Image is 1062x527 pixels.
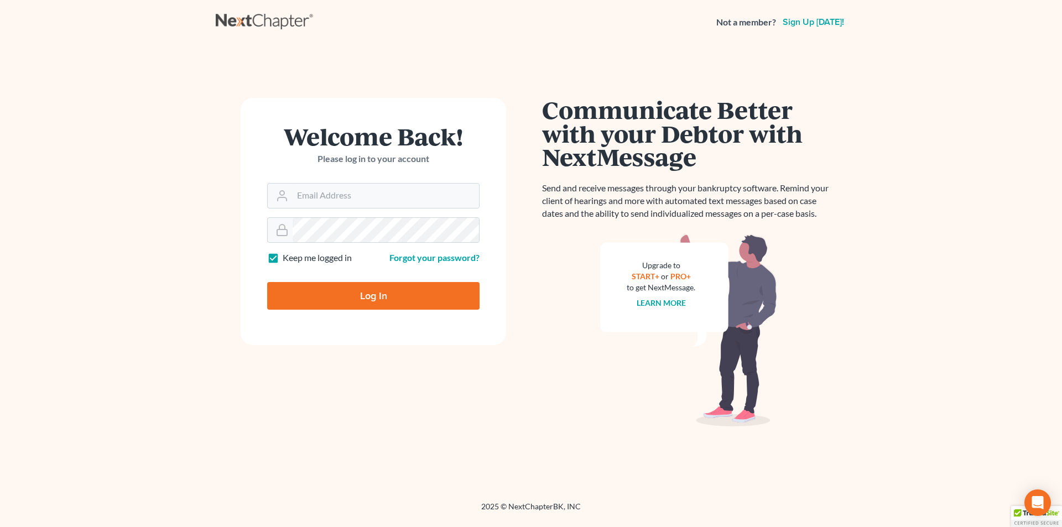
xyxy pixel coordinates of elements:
[267,153,480,165] p: Please log in to your account
[267,124,480,148] h1: Welcome Back!
[1024,489,1051,516] div: Open Intercom Messenger
[632,272,659,281] a: START+
[780,18,846,27] a: Sign up [DATE]!
[627,260,695,271] div: Upgrade to
[1011,506,1062,527] div: TrustedSite Certified
[542,182,835,220] p: Send and receive messages through your bankruptcy software. Remind your client of hearings and mo...
[283,252,352,264] label: Keep me logged in
[267,282,480,310] input: Log In
[670,272,691,281] a: PRO+
[389,252,480,263] a: Forgot your password?
[542,98,835,169] h1: Communicate Better with your Debtor with NextMessage
[716,16,776,29] strong: Not a member?
[293,184,479,208] input: Email Address
[600,233,777,427] img: nextmessage_bg-59042aed3d76b12b5cd301f8e5b87938c9018125f34e5fa2b7a6b67550977c72.svg
[627,282,695,293] div: to get NextMessage.
[661,272,669,281] span: or
[216,501,846,521] div: 2025 © NextChapterBK, INC
[637,298,686,307] a: Learn more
